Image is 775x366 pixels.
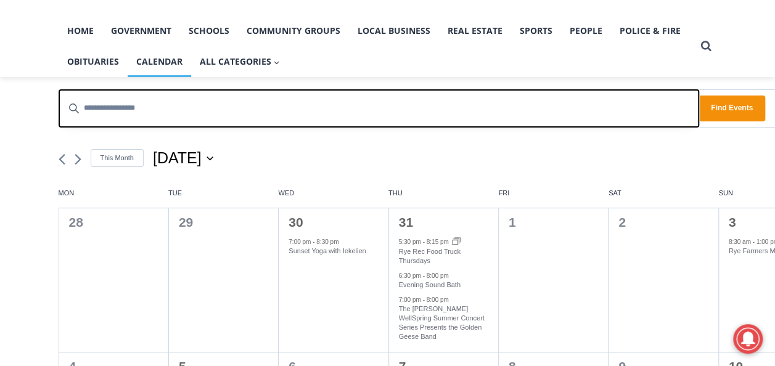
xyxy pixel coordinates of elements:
[427,296,449,303] time: 8:00 pm
[618,215,626,229] time: 2
[289,215,303,229] a: 30
[168,189,278,198] span: Tue
[238,15,349,46] a: Community Groups
[289,247,366,255] a: Sunset Yoga with Iekelien
[422,296,424,303] span: -
[399,248,461,265] a: Rye Rec Food Truck Thursdays
[278,189,388,208] div: Wednesday
[427,238,449,245] time: 8:15 pm
[153,147,202,169] span: [DATE]
[399,296,421,303] time: 7:00 pm
[102,15,180,46] a: Government
[422,272,424,279] span: -
[289,238,311,245] time: 7:00 pm
[349,15,439,46] a: Local Business
[75,153,81,165] a: Next month
[59,15,695,78] nav: Primary Navigation
[313,238,314,245] span: -
[59,189,168,208] div: Monday
[729,215,736,229] a: 3
[59,189,168,198] span: Mon
[59,90,699,126] input: Enter Keyword. Search for events by Keyword.
[59,15,102,46] a: Home
[561,15,611,46] a: People
[439,15,511,46] a: Real Estate
[91,149,144,167] a: Click to select the current month
[422,238,424,245] span: -
[179,215,193,229] time: 29
[511,15,561,46] a: Sports
[388,189,498,198] span: Thu
[498,189,608,198] span: Fri
[509,215,516,229] time: 1
[191,46,289,77] button: Child menu of All Categories
[498,189,608,208] div: Friday
[427,272,449,279] time: 8:00 pm
[316,238,338,245] time: 8:30 pm
[399,305,485,341] a: The [PERSON_NAME] WellSpring Summer Concert Series Presents the Golden Geese Band
[278,189,388,198] span: Wed
[611,15,689,46] a: Police & Fire
[609,189,718,198] span: Sat
[128,46,191,77] a: Calendar
[168,189,278,208] div: Tuesday
[59,153,65,165] a: Previous month
[388,189,498,208] div: Thursday
[609,189,718,208] div: Saturday
[399,272,421,279] time: 6:30 pm
[695,35,717,57] button: View Search Form
[399,238,421,245] time: 5:30 pm
[399,281,461,289] a: Evening Sound Bath
[752,238,754,245] span: -
[729,238,751,245] time: 8:30 am
[180,15,238,46] a: Schools
[699,96,765,121] button: Find Events
[399,215,413,229] a: 31
[69,215,83,229] time: 28
[59,46,128,77] a: Obituaries
[153,147,213,169] button: Click to toggle datepicker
